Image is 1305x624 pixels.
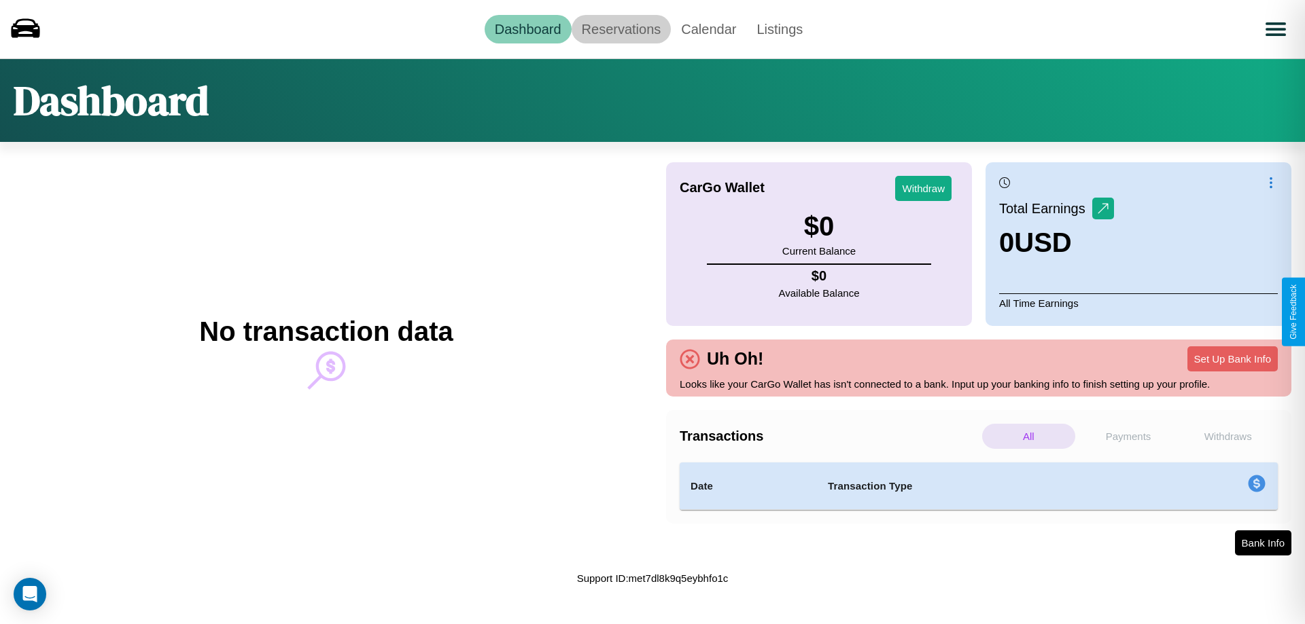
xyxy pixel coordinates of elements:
h4: $ 0 [779,268,860,284]
a: Dashboard [485,15,572,43]
p: Looks like your CarGo Wallet has isn't connected to a bank. Input up your banking info to finish ... [680,375,1278,393]
h3: 0 USD [999,227,1114,258]
p: Support ID: met7dl8k9q5eybhfo1c [577,569,729,587]
p: Withdraws [1181,424,1274,449]
button: Open menu [1257,10,1295,48]
h1: Dashboard [14,73,209,128]
p: Current Balance [782,242,856,260]
p: Total Earnings [999,196,1092,221]
h3: $ 0 [782,211,856,242]
button: Set Up Bank Info [1187,346,1278,371]
p: All [982,424,1075,449]
div: Open Intercom Messenger [14,578,46,610]
h2: No transaction data [199,316,453,347]
table: simple table [680,462,1278,510]
h4: CarGo Wallet [680,180,765,196]
a: Listings [746,15,813,43]
h4: Transactions [680,428,979,444]
button: Withdraw [895,176,952,201]
h4: Transaction Type [828,478,1136,494]
h4: Date [691,478,806,494]
button: Bank Info [1235,530,1291,555]
p: All Time Earnings [999,293,1278,312]
p: Payments [1082,424,1175,449]
a: Reservations [572,15,672,43]
div: Give Feedback [1289,285,1298,339]
h4: Uh Oh! [700,349,770,369]
a: Calendar [671,15,746,43]
p: Available Balance [779,284,860,302]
